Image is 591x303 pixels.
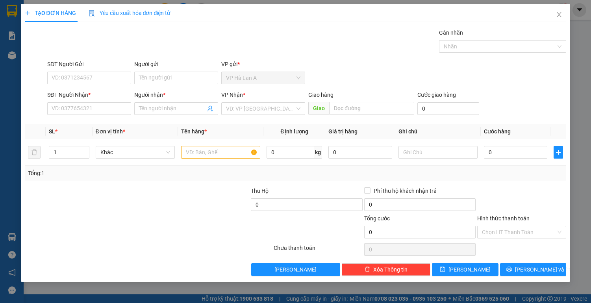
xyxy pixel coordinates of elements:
button: delete [28,146,41,159]
input: Dọc đường [329,102,414,115]
span: Đơn vị tính [96,128,125,135]
th: Ghi chú [395,124,481,139]
span: Tổng cước [364,215,390,222]
span: printer [506,266,512,273]
span: plus [25,10,30,16]
button: [PERSON_NAME] [251,263,340,276]
span: Cước hàng [484,128,511,135]
input: Ghi Chú [398,146,478,159]
input: 0 [328,146,392,159]
div: SĐT Người Gửi [47,60,131,68]
div: Tổng: 1 [28,169,229,177]
button: save[PERSON_NAME] [432,263,498,276]
div: Chưa thanh toán [273,244,363,257]
span: plus [554,149,563,155]
span: Định lượng [281,128,308,135]
span: Phí thu hộ khách nhận trả [371,187,440,195]
span: [PERSON_NAME] [448,265,491,274]
span: Giao hàng [308,92,333,98]
span: Giao [308,102,329,115]
label: Gán nhãn [439,30,463,36]
span: user-add [207,105,213,112]
span: kg [314,146,322,159]
span: Yêu cầu xuất hóa đơn điện tử [89,10,171,16]
button: deleteXóa Thông tin [342,263,431,276]
img: icon [89,10,95,17]
input: VD: Bàn, Ghế [181,146,260,159]
span: Khác [100,146,170,158]
div: Người gửi [134,60,218,68]
div: SĐT Người Nhận [47,91,131,99]
div: VP gửi [221,60,305,68]
span: VP Hà Lan A [226,72,300,84]
span: Giá trị hàng [328,128,358,135]
span: delete [365,266,370,273]
button: Close [548,4,570,26]
label: Hình thức thanh toán [477,215,530,222]
div: Người nhận [134,91,218,99]
input: Cước giao hàng [417,102,480,115]
label: Cước giao hàng [417,92,456,98]
span: save [440,266,445,273]
span: Thu Hộ [251,188,269,194]
span: [PERSON_NAME] [274,265,317,274]
span: VP Nhận [221,92,243,98]
span: SL [49,128,55,135]
span: [PERSON_NAME] và In [515,265,570,274]
button: printer[PERSON_NAME] và In [500,263,566,276]
button: plus [554,146,563,159]
span: Tên hàng [181,128,207,135]
span: TẠO ĐƠN HÀNG [25,10,76,16]
span: Xóa Thông tin [373,265,408,274]
span: close [556,11,562,18]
